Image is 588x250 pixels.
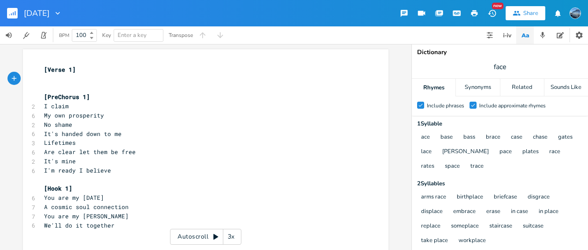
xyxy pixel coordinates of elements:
button: base [440,134,453,141]
button: Share [506,6,545,20]
span: Lifetimes [44,139,76,147]
button: workplace [459,237,486,245]
div: 2 Syllable s [417,181,583,187]
button: in place [539,208,558,216]
button: birthplace [457,194,483,201]
button: briefcase [494,194,517,201]
span: You are my [DATE] [44,194,104,202]
span: [Verse 1] [44,66,76,74]
button: space [445,163,460,170]
button: suitcase [523,223,544,230]
button: race [549,148,560,156]
span: You are my [PERSON_NAME] [44,212,129,220]
div: Transpose [169,33,193,38]
span: No shame [44,121,72,129]
div: New [492,3,503,9]
div: Include approximate rhymes [479,103,546,108]
span: We'll do it together [44,221,115,229]
span: Enter a key [118,31,147,39]
div: Include phrases [427,103,464,108]
div: Sounds Like [544,79,588,96]
button: erase [486,208,500,216]
button: someplace [451,223,479,230]
div: Autoscroll [170,229,241,245]
span: [Hook 1] [44,184,72,192]
div: Dictionary [417,49,583,55]
div: Synonyms [456,79,499,96]
div: Rhymes [412,79,455,96]
div: 1 Syllable [417,121,583,127]
span: I'm ready I believe [44,166,111,174]
button: brace [486,134,500,141]
button: trace [470,163,484,170]
span: Are clear let them be free [44,148,136,156]
button: take place [421,237,448,245]
button: disgrace [528,194,550,201]
button: ace [421,134,430,141]
button: gates [558,134,573,141]
div: 3x [223,229,239,245]
span: It's handed down to me [44,130,122,138]
img: DJ Flossy [570,7,581,19]
span: I claim [44,102,69,110]
button: bass [463,134,475,141]
span: face [494,62,507,72]
div: BPM [59,33,69,38]
button: pace [499,148,512,156]
div: Related [500,79,544,96]
button: arms race [421,194,446,201]
button: chase [533,134,547,141]
button: replace [421,223,440,230]
button: embrace [453,208,476,216]
span: [DATE] [24,9,50,17]
button: lace [421,148,432,156]
span: A cosmic soul connection [44,203,129,211]
button: plates [522,148,539,156]
button: displace [421,208,443,216]
span: It's mine [44,157,76,165]
div: Share [523,9,538,17]
button: rates [421,163,434,170]
button: New [483,5,501,21]
button: staircase [489,223,512,230]
button: case [511,134,522,141]
button: in case [511,208,528,216]
span: [PreChorus 1] [44,93,90,101]
div: Key [102,33,111,38]
button: [PERSON_NAME] [442,148,489,156]
span: My own prosperity [44,111,104,119]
